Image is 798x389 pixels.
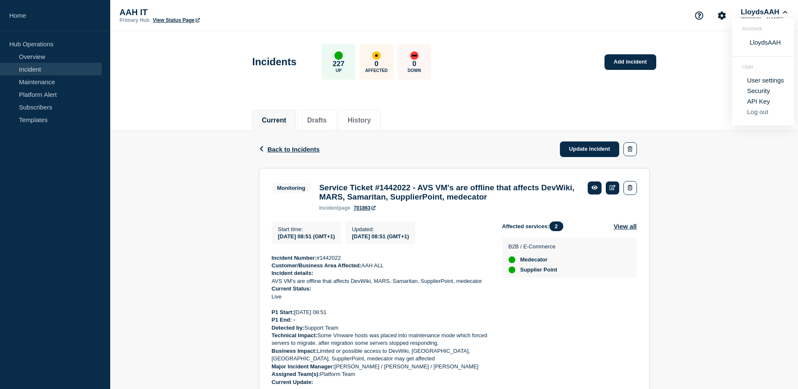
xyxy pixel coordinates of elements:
[319,205,339,211] span: incident
[272,277,489,285] p: AVS VM's are offline that affects DevWiki, MARS, Samaritan, SupplierPoint, medecator
[278,233,335,240] span: [DATE] 08:51 (GMT+1)
[560,141,620,157] a: Update incident
[333,60,345,68] p: 227
[412,60,416,68] p: 0
[272,309,489,316] p: [DATE] 08:51
[272,262,362,269] strong: Customer/Business Area Affected:
[336,68,342,73] p: Up
[272,379,313,385] strong: Current Update:
[739,16,789,22] p: [PERSON_NAME]
[604,54,656,70] a: Add incident
[747,108,768,115] button: Log out
[272,332,489,347] p: Some Vmware hosts was placed into maintenance mode which forced servers to migrate. after migrati...
[272,254,489,262] p: #1442022
[365,68,387,73] p: Affected
[272,324,489,332] p: Support Team
[739,8,789,16] button: LloydsAAH
[520,266,557,273] span: Supplier Point
[372,51,381,60] div: affected
[272,371,320,377] strong: Assigned Team(s):
[614,221,637,231] button: View all
[272,317,295,323] strong: P1 End: -
[268,146,320,153] span: Back to Incidents
[509,256,515,263] div: up
[742,64,784,70] header: User
[119,17,149,23] p: Primary Hub
[119,8,288,17] p: AAH IT
[272,255,317,261] strong: Incident Number:
[319,205,350,211] p: page
[272,332,318,338] strong: Technical Impact:
[272,325,305,331] strong: Detected by:
[747,38,783,46] button: LloydsAAH
[319,183,579,202] h3: Service Ticket #1442022 - AVS VM's are offline that affects DevWiki, MARS, Samaritan, SupplierPoi...
[278,226,335,232] p: Start time :
[272,270,313,276] strong: Incident details:
[509,266,515,273] div: up
[502,221,567,231] span: Affected services:
[153,17,199,23] a: View Status Page
[348,117,371,124] button: History
[713,7,731,24] button: Account settings
[747,98,770,105] a: API Key
[272,262,489,269] p: AAH ALL
[408,68,421,73] p: Down
[747,77,784,84] a: User settings
[747,87,770,94] a: Security
[259,146,320,153] button: Back to Incidents
[272,309,294,315] strong: P1 Start:
[272,183,311,193] span: Monitoring
[354,205,376,211] a: 701863
[252,56,297,68] h1: Incidents
[520,256,548,263] span: Medecator
[272,363,489,370] p: [PERSON_NAME] / [PERSON_NAME] / [PERSON_NAME]
[307,117,326,124] button: Drafts
[272,348,317,354] strong: Business Impact:
[410,51,419,60] div: down
[742,25,784,32] header: Account
[272,370,489,378] p: Platform Team
[334,51,343,60] div: up
[272,363,335,370] strong: Major Incident Manager:
[262,117,286,124] button: Current
[272,293,489,301] p: Live
[690,7,708,24] button: Support
[272,285,312,292] strong: Current Status:
[272,347,489,363] p: Limited or possible access to DevWiki, [GEOGRAPHIC_DATA], [GEOGRAPHIC_DATA], SupplierPoint, medec...
[352,226,409,232] p: Updated :
[549,221,563,231] span: 2
[374,60,378,68] p: 0
[509,243,557,250] p: B2B / E-Commerce
[352,232,409,240] div: [DATE] 08:51 (GMT+1)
